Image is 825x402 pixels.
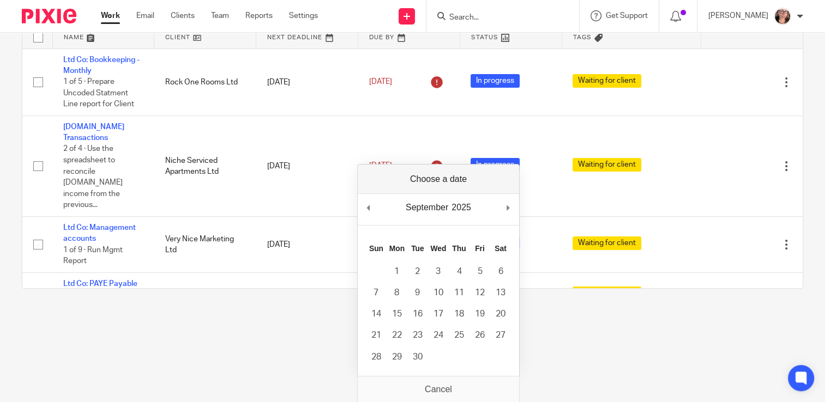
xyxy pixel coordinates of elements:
button: 29 [387,346,407,368]
button: 8 [387,282,407,303]
button: 16 [407,303,428,325]
button: 2 [407,261,428,282]
a: Ltd Co: Bookkeeping - Monthly [63,56,140,75]
abbr: Monday [389,244,405,253]
button: 20 [490,303,511,325]
button: 11 [449,282,469,303]
td: [DATE] [256,48,358,115]
span: In progress [471,74,520,88]
div: September [404,199,450,216]
td: [DATE] [256,115,358,216]
abbr: Thursday [452,244,466,253]
a: Team [211,10,229,21]
td: Very Nice Marketing Ltd [154,216,256,272]
a: Clients [171,10,195,21]
button: 30 [407,346,428,368]
p: [PERSON_NAME] [708,10,768,21]
img: Pixie [22,9,76,23]
div: 2025 [450,199,473,216]
td: [DATE] [256,216,358,272]
button: 4 [449,261,469,282]
button: 21 [366,325,387,346]
button: 15 [387,303,407,325]
span: Waiting for client [573,74,641,88]
abbr: Saturday [495,244,507,253]
td: [DATE] [256,272,358,317]
span: Waiting for client [573,158,641,172]
button: 13 [490,282,511,303]
button: 7 [366,282,387,303]
abbr: Sunday [369,244,383,253]
button: 23 [407,325,428,346]
span: 1 of 9 · Run Mgmt Report [63,246,123,265]
span: Waiting for client [573,236,641,250]
button: 9 [407,282,428,303]
button: 27 [490,325,511,346]
img: Louise.jpg [774,8,791,25]
a: Ltd Co: PAYE Payable Client (Monthly) [63,280,137,299]
span: Waiting for client [573,287,641,300]
input: Search [448,13,546,23]
span: In progress [471,158,520,172]
span: [DATE] [369,78,392,86]
button: 5 [469,261,490,282]
a: Ltd Co: Management accounts [63,224,136,242]
button: 14 [366,303,387,325]
td: Big [DATE] Stores Ltd [154,272,256,317]
button: 19 [469,303,490,325]
span: Get Support [606,12,648,20]
a: Email [136,10,154,21]
a: Work [101,10,120,21]
a: [DOMAIN_NAME] Transactions [63,123,124,142]
button: Previous Month [363,199,374,216]
button: 6 [490,261,511,282]
span: 1 of 5 · Prepare Uncoded Statment Line report for Client [63,78,134,108]
button: 12 [469,282,490,303]
span: Tags [573,34,592,40]
button: 10 [428,282,449,303]
button: 28 [366,346,387,368]
button: 18 [449,303,469,325]
button: 22 [387,325,407,346]
button: 25 [449,325,469,346]
abbr: Friday [475,244,485,253]
button: 24 [428,325,449,346]
button: 17 [428,303,449,325]
button: 1 [387,261,407,282]
button: 3 [428,261,449,282]
button: 26 [469,325,490,346]
td: Niche Serviced Apartments Ltd [154,115,256,216]
a: Settings [289,10,318,21]
span: 2 of 4 · Use the spreadsheet to reconcile [DOMAIN_NAME] income from the previous... [63,145,123,209]
a: Reports [245,10,273,21]
td: Rock One Rooms Ltd [154,48,256,115]
span: [DATE] [369,162,392,170]
abbr: Wednesday [430,244,446,253]
abbr: Tuesday [411,244,424,253]
button: Next Month [503,199,514,216]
